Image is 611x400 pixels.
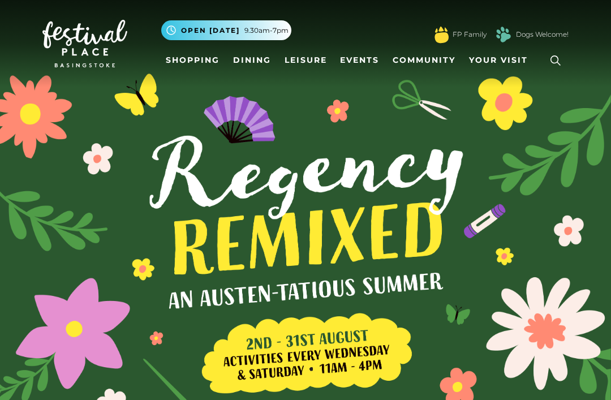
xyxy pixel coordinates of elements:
[42,20,127,67] img: Festival Place Logo
[516,29,569,40] a: Dogs Welcome!
[335,50,384,71] a: Events
[453,29,487,40] a: FP Family
[161,50,224,71] a: Shopping
[469,54,528,66] span: Your Visit
[388,50,460,71] a: Community
[161,20,291,40] button: Open [DATE] 9.30am-7pm
[244,25,289,36] span: 9.30am-7pm
[464,50,538,71] a: Your Visit
[229,50,276,71] a: Dining
[181,25,240,36] span: Open [DATE]
[280,50,332,71] a: Leisure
